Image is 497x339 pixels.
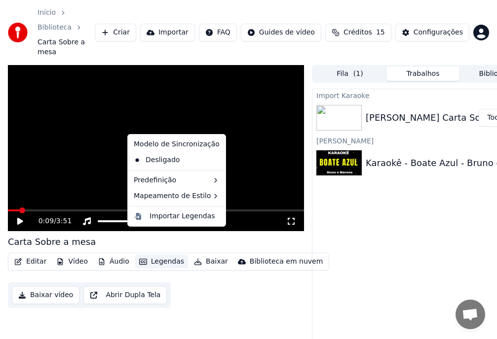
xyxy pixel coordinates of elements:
[395,24,469,41] button: Configurações
[130,152,224,168] div: Desligado
[38,216,62,226] div: /
[199,24,237,41] button: FAQ
[83,286,167,304] button: Abrir Dupla Tela
[38,37,95,57] span: Carta Sobre a mesa
[135,255,188,269] button: Legendas
[52,255,92,269] button: Vídeo
[8,23,28,42] img: youka
[94,255,133,269] button: Áudio
[95,24,136,41] button: Criar
[376,28,385,37] span: 15
[10,255,50,269] button: Editar
[8,235,96,249] div: Carta Sobre a mesa
[250,257,323,267] div: Biblioteca em nuvem
[190,255,232,269] button: Baixar
[325,24,391,41] button: Créditos15
[344,28,372,37] span: Créditos
[150,211,215,221] div: Importar Legendas
[241,24,321,41] button: Guides de vídeo
[38,216,54,226] span: 0:09
[313,67,386,81] button: Fila
[56,216,72,226] span: 3:51
[130,136,224,152] div: Modelo de Sincronização
[130,188,224,204] div: Mapeamento de Estilo
[130,172,224,188] div: Predefinição
[140,24,195,41] button: Importar
[12,286,79,304] button: Baixar vídeo
[386,67,459,81] button: Trabalhos
[38,8,56,18] a: Início
[38,23,72,33] a: Biblioteca
[38,8,95,57] nav: breadcrumb
[353,69,363,79] span: ( 1 )
[414,28,463,37] div: Configurações
[456,300,485,329] a: Bate-papo aberto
